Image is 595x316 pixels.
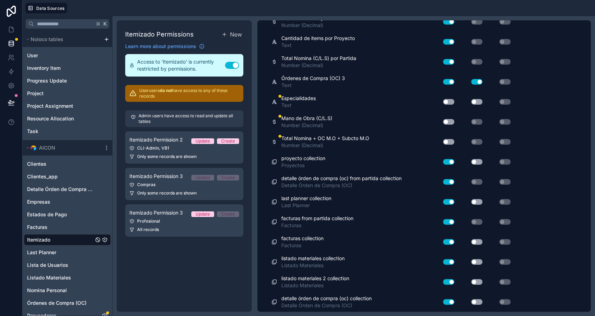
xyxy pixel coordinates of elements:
div: Clientes [24,158,111,170]
a: Estados de Pago [27,211,94,218]
span: Facturas [281,222,353,229]
div: Create [221,211,235,217]
span: Empresas [27,198,50,205]
span: Itemizado Permission 3 [129,209,183,216]
span: facturas collection [281,235,324,242]
div: Project Assignment [24,100,111,112]
div: Estados de Pago [24,209,111,220]
div: Last Planner [24,247,111,258]
a: Project Assignment [27,103,87,110]
span: Detalle Órden de Compra (OC) [281,302,372,309]
span: Itemizado Permission 2 [129,136,183,143]
a: Project [27,90,87,97]
div: Compras [129,182,239,187]
div: Create [221,175,235,180]
span: Learn more about permissions [125,43,196,50]
div: Órdenes de Compra (OC) [24,297,111,309]
span: New [230,30,242,39]
a: Task [27,128,87,135]
span: last planner collection [281,195,331,202]
a: Listado Materiales [27,274,94,281]
div: Resource Allocation [24,113,111,124]
a: Lista de Usuarios [27,262,94,269]
span: Resource Allocation [27,115,74,122]
span: Órdenes de Compra (OC) [27,299,87,307]
span: Facturas [27,224,47,231]
h1: Itemizado Permissions [125,29,194,39]
span: Detalle Órden de Compra (OC) [281,182,402,189]
a: Itemizado Permission 3UpdateCreateProfesionalAll records [125,204,243,237]
span: listado materiales collection [281,255,345,262]
div: CLI-Admin, VB1 [129,145,239,151]
div: Itemizado [24,234,111,245]
span: Last Planner [27,249,56,256]
span: Text [281,102,316,109]
div: Detalle Órden de Compra (OC) [24,184,111,195]
span: Noloco tables [31,36,63,43]
span: Number (Decimal) [281,62,356,69]
div: Facturas [24,222,111,233]
button: Airtable LogoAICON [24,143,101,153]
p: Admin users have access to read and update all tables [139,113,238,124]
button: New [220,29,243,40]
a: Empresas [27,198,94,205]
span: listado materiales 2 collection [281,275,349,282]
div: User [24,50,111,61]
span: Nomina Personal [27,287,67,294]
a: Learn more about permissions [125,43,205,50]
span: facturas from partida collection [281,215,353,222]
span: Text [281,82,345,89]
span: Itemizado Permission 3 [129,173,183,180]
span: Itemizado [27,236,50,243]
span: Only some records are shown [137,190,197,196]
img: Airtable Logo [31,145,36,151]
span: Mano de Obra (C/L.S) [281,115,332,122]
span: Cantidad de items por Proyecto [281,35,355,42]
div: Profesional [129,218,239,224]
span: Task [27,128,38,135]
span: Órdenes de Compra (OC) 3 [281,75,345,82]
a: Inventory Item [27,65,87,72]
div: Task [24,126,111,137]
div: Update [196,211,210,217]
a: Itemizado Permission 3UpdateCreateComprasOnly some records are shown [125,168,243,200]
div: Empresas [24,196,111,208]
a: Órdenes de Compra (OC) [27,299,94,307]
a: Itemizado [27,236,94,243]
div: scrollable content [23,32,112,316]
div: Create [221,138,235,144]
span: detalle órden de compra (oc) collection [281,295,372,302]
span: Proyectos [281,162,325,169]
button: Data Sources [25,3,67,13]
div: Inventory Item [24,62,111,74]
a: Progress Update [27,77,87,84]
span: Last Planner [281,202,331,209]
span: Project Assignment [27,103,73,110]
strong: do not [160,88,172,93]
span: Text [281,42,355,49]
a: Resource Allocation [27,115,87,122]
span: Data Sources [36,6,65,11]
span: Clientes_app [27,173,58,180]
span: User [27,52,38,59]
span: Lista de Usuarios [27,262,68,269]
span: Listado Materiales [27,274,71,281]
span: Inventory Item [27,65,60,72]
p: User users have access to any of these records [139,88,239,99]
a: Nomina Personal [27,287,94,294]
span: detalle órden de compra (oc) from partida collection [281,175,402,182]
span: Project [27,90,44,97]
button: Noloco tables [24,34,101,44]
span: Total Nomina (C/L.S) por Partida [281,55,356,62]
a: Last Planner [27,249,94,256]
a: User [27,52,87,59]
span: proyecto collection [281,155,325,162]
div: Nomina Personal [24,285,111,296]
a: Detalle Órden de Compra (OC) [27,186,94,193]
a: Itemizado Permission 2UpdateCreateCLI-Admin, VB1Only some records are shown [125,131,243,164]
span: All records [137,227,159,232]
span: Number (Decimal) [281,22,334,29]
span: Number (Decimal) [281,142,369,149]
span: AICON [39,144,55,151]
